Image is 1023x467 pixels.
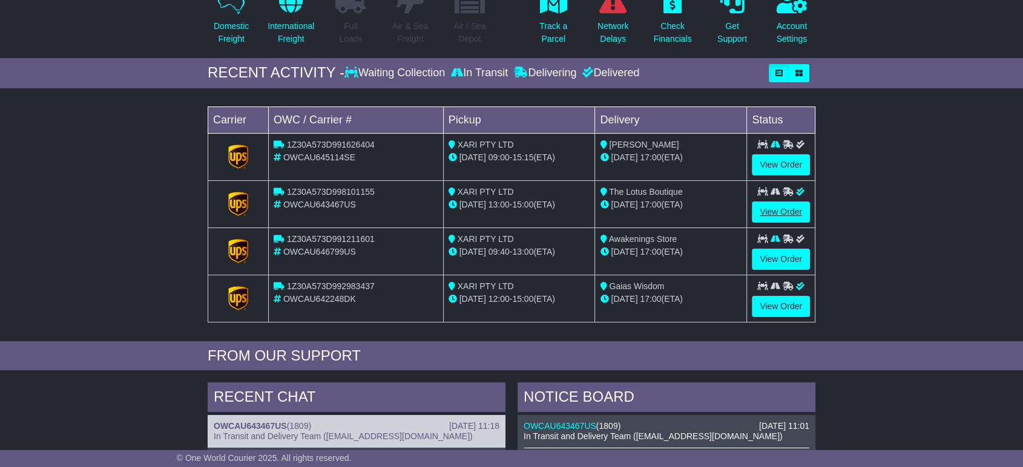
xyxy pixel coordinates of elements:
span: OWCAU645114SE [283,152,355,162]
p: International Freight [268,20,314,45]
span: The Lotus Boutique [609,187,682,197]
td: Status [747,106,815,133]
div: - (ETA) [449,293,590,305]
span: 17:00 [640,152,661,162]
span: 13:00 [488,200,510,209]
span: 09:40 [488,247,510,256]
div: - (ETA) [449,198,590,211]
p: Check Financials [654,20,692,45]
div: RECENT CHAT [208,382,505,415]
div: (ETA) [600,293,742,305]
div: - (ETA) [449,246,590,258]
span: [DATE] [611,200,637,209]
p: Air / Sea Depot [453,20,486,45]
a: OWCAU643467US [524,421,596,431]
div: [DATE] 11:01 [759,421,809,431]
span: [PERSON_NAME] [609,140,679,149]
span: [DATE] [459,247,486,256]
img: GetCarrierServiceLogo [228,192,249,216]
span: 13:00 [512,247,533,256]
div: (ETA) [600,246,742,258]
a: View Order [752,296,810,317]
div: (ETA) [600,198,742,211]
div: ( ) [214,421,499,431]
img: GetCarrierServiceLogo [228,286,249,310]
span: OWCAU642248DK [283,294,356,304]
span: In Transit and Delivery Team ([EMAIL_ADDRESS][DOMAIN_NAME]) [214,431,473,441]
a: View Order [752,201,810,223]
span: [DATE] [611,247,637,256]
div: NOTICE BOARD [518,382,815,415]
span: 17:00 [640,200,661,209]
img: GetCarrierServiceLogo [228,145,249,169]
span: 1Z30A573D991211601 [287,234,375,244]
span: 1809 [289,421,308,431]
a: View Order [752,154,810,175]
div: ( ) [524,421,809,431]
div: (ETA) [600,151,742,164]
span: 1809 [599,421,618,431]
div: [DATE] 11:18 [449,421,499,431]
td: Carrier [208,106,269,133]
span: [DATE] [611,294,637,304]
p: Domestic Freight [214,20,249,45]
a: View Order [752,249,810,270]
span: [DATE] [611,152,637,162]
div: In Transit [448,67,511,80]
div: Waiting Collection [344,67,448,80]
span: 15:00 [512,200,533,209]
span: © One World Courier 2025. All rights reserved. [177,453,352,463]
span: [DATE] [459,152,486,162]
td: Pickup [443,106,595,133]
div: FROM OUR SUPPORT [208,347,815,365]
span: 09:00 [488,152,510,162]
span: OWCAU643467US [283,200,356,209]
span: 1Z30A573D998101155 [287,187,375,197]
span: OWCAU646799US [283,247,356,256]
span: In Transit and Delivery Team ([EMAIL_ADDRESS][DOMAIN_NAME]) [524,431,783,441]
span: [DATE] [459,200,486,209]
span: XARI PTY LTD [458,281,514,291]
td: Delivery [595,106,747,133]
span: 17:00 [640,294,661,304]
div: Delivering [511,67,579,80]
p: Track a Parcel [539,20,567,45]
p: Get Support [717,20,747,45]
span: 12:00 [488,294,510,304]
p: Network Delays [597,20,628,45]
span: 1Z30A573D991626404 [287,140,375,149]
td: OWC / Carrier # [269,106,444,133]
span: XARI PTY LTD [458,187,514,197]
p: Account Settings [777,20,808,45]
span: 15:15 [512,152,533,162]
div: Delivered [579,67,639,80]
img: GetCarrierServiceLogo [228,239,249,263]
span: Awakenings Store [609,234,677,244]
span: 15:00 [512,294,533,304]
span: XARI PTY LTD [458,234,514,244]
span: [DATE] [459,294,486,304]
div: - (ETA) [449,151,590,164]
span: Gaias Wisdom [609,281,664,291]
span: 1Z30A573D992983437 [287,281,375,291]
span: XARI PTY LTD [458,140,514,149]
p: Air & Sea Freight [392,20,428,45]
a: OWCAU643467US [214,421,287,431]
p: Full Loads [335,20,366,45]
span: 17:00 [640,247,661,256]
div: RECENT ACTIVITY - [208,64,344,82]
